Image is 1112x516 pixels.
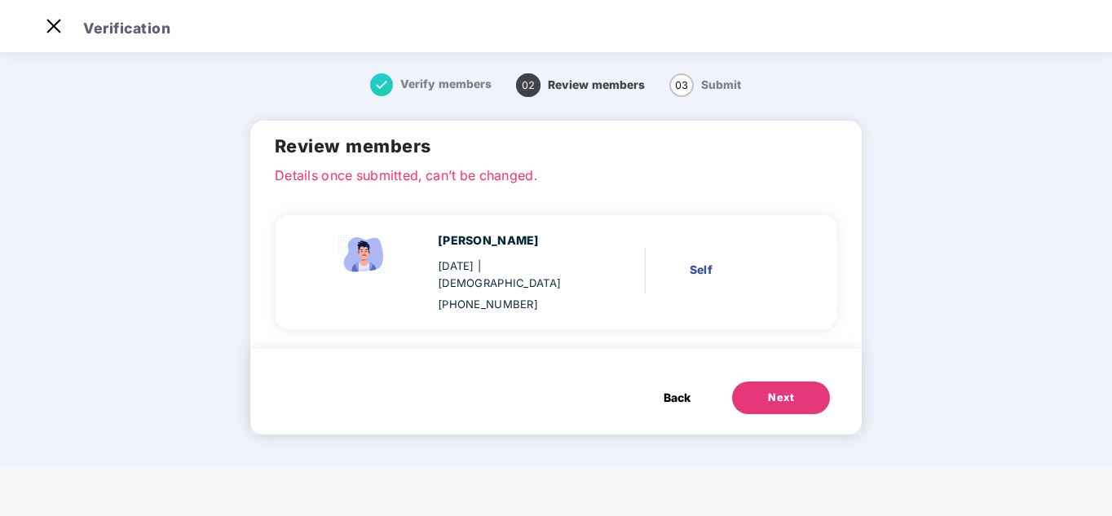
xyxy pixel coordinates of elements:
button: Next [732,381,830,414]
img: svg+xml;base64,PHN2ZyBpZD0iRW1wbG95ZWVfbWFsZSIgeG1sbnM9Imh0dHA6Ly93d3cudzMub3JnLzIwMDAvc3ZnIiB3aW... [332,232,397,277]
span: 02 [516,73,541,97]
span: Back [664,389,691,407]
span: Submit [701,78,741,91]
div: Self [690,261,788,279]
h2: Review members [275,133,837,161]
span: | [DEMOGRAPHIC_DATA] [438,259,561,289]
div: [DATE] [438,258,588,291]
div: [PERSON_NAME] [438,232,588,249]
div: [PHONE_NUMBER] [438,296,588,313]
button: Back [647,381,707,414]
span: 03 [669,73,694,97]
img: svg+xml;base64,PHN2ZyB4bWxucz0iaHR0cDovL3d3dy53My5vcmcvMjAwMC9zdmciIHdpZHRoPSIxNiIgaGVpZ2h0PSIxNi... [370,73,393,96]
span: Verify members [400,77,492,90]
div: Next [768,390,794,406]
span: Review members [548,78,645,91]
p: Details once submitted, can’t be changed. [275,165,837,180]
